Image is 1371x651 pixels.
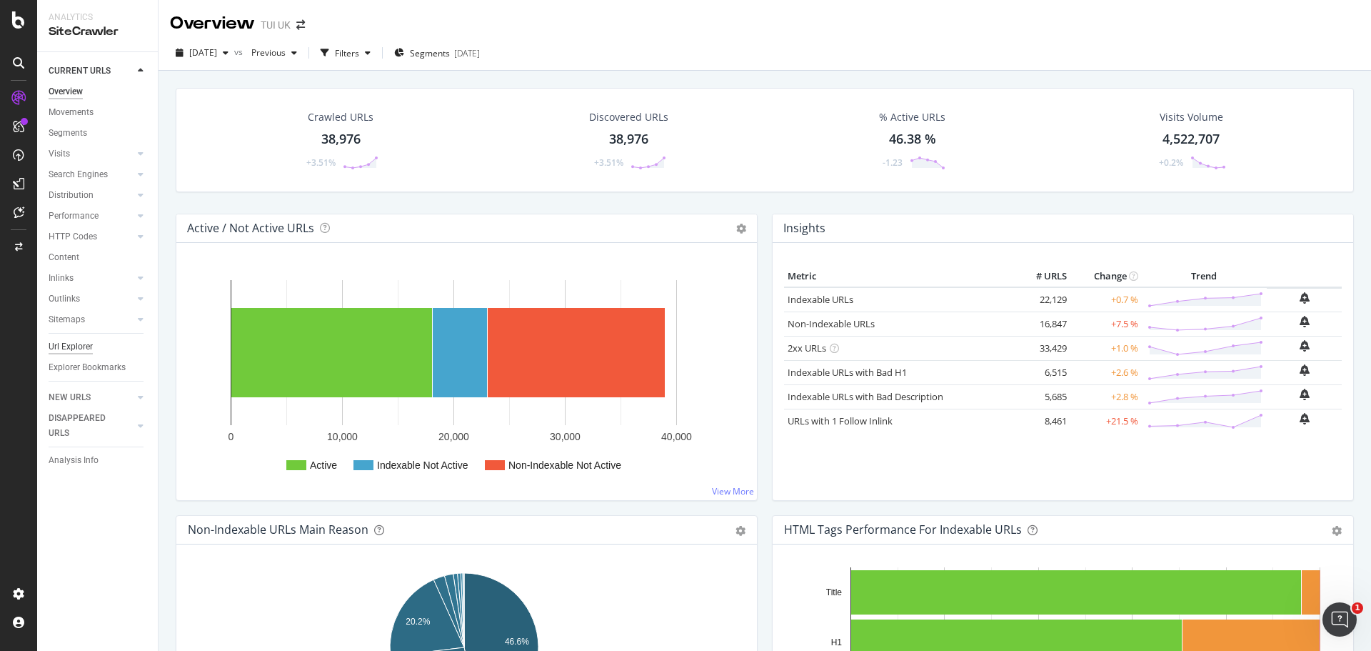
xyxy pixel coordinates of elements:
[1300,316,1310,327] div: bell-plus
[228,431,234,442] text: 0
[1070,287,1142,312] td: +0.7 %
[1300,340,1310,352] div: bell-plus
[788,293,853,306] a: Indexable URLs
[306,156,336,169] div: +3.51%
[388,41,486,64] button: Segments[DATE]
[889,130,936,149] div: 46.38 %
[49,84,83,99] div: Overview
[170,11,255,36] div: Overview
[296,20,305,30] div: arrow-right-arrow-left
[310,459,337,471] text: Active
[1013,360,1070,384] td: 6,515
[49,250,148,265] a: Content
[1070,360,1142,384] td: +2.6 %
[49,146,70,161] div: Visits
[49,126,87,141] div: Segments
[783,219,825,238] h4: Insights
[49,229,134,244] a: HTTP Codes
[49,84,148,99] a: Overview
[261,18,291,32] div: TUI UK
[49,360,126,375] div: Explorer Bookmarks
[1013,384,1070,409] td: 5,685
[788,414,893,427] a: URLs with 1 Follow Inlink
[609,130,648,149] div: 38,976
[49,167,108,182] div: Search Engines
[49,167,134,182] a: Search Engines
[1013,336,1070,360] td: 33,429
[49,453,148,468] a: Analysis Info
[49,390,134,405] a: NEW URLS
[1142,266,1267,287] th: Trend
[1160,110,1223,124] div: Visits Volume
[49,312,134,327] a: Sitemaps
[49,126,148,141] a: Segments
[189,46,217,59] span: 2025 Oct. 6th
[377,459,468,471] text: Indexable Not Active
[49,453,99,468] div: Analysis Info
[826,587,843,597] text: Title
[49,209,99,224] div: Performance
[49,250,79,265] div: Content
[49,64,134,79] a: CURRENT URLS
[49,411,121,441] div: DISAPPEARED URLS
[550,431,581,442] text: 30,000
[49,188,134,203] a: Distribution
[49,209,134,224] a: Performance
[661,431,692,442] text: 40,000
[1162,130,1220,149] div: 4,522,707
[883,156,903,169] div: -1.23
[788,390,943,403] a: Indexable URLs with Bad Description
[335,47,359,59] div: Filters
[1300,389,1310,400] div: bell-plus
[49,271,134,286] a: Inlinks
[1352,602,1363,614] span: 1
[49,390,91,405] div: NEW URLS
[1070,312,1142,336] td: +7.5 %
[188,522,368,537] div: Non-Indexable URLs Main Reason
[49,312,85,327] div: Sitemaps
[1159,156,1183,169] div: +0.2%
[315,41,376,64] button: Filters
[406,617,430,627] text: 20.2%
[188,266,745,489] div: A chart.
[1013,287,1070,312] td: 22,129
[438,431,469,442] text: 20,000
[505,637,529,647] text: 46.6%
[410,47,450,59] span: Segments
[49,339,148,354] a: Url Explorer
[454,47,480,59] div: [DATE]
[234,46,246,58] span: vs
[321,130,361,149] div: 38,976
[308,110,373,124] div: Crawled URLs
[246,41,303,64] button: Previous
[49,292,80,307] div: Outlinks
[712,485,754,497] a: View More
[49,105,148,120] a: Movements
[1070,336,1142,360] td: +1.0 %
[1322,602,1357,637] iframe: Intercom live chat
[49,188,94,203] div: Distribution
[49,64,111,79] div: CURRENT URLS
[735,526,745,536] div: gear
[49,229,97,244] div: HTTP Codes
[1070,266,1142,287] th: Change
[788,366,907,379] a: Indexable URLs with Bad H1
[1070,409,1142,433] td: +21.5 %
[49,105,94,120] div: Movements
[1070,384,1142,409] td: +2.8 %
[246,46,286,59] span: Previous
[589,110,668,124] div: Discovered URLs
[788,317,875,330] a: Non-Indexable URLs
[49,271,74,286] div: Inlinks
[831,637,843,647] text: H1
[784,522,1022,537] div: HTML Tags Performance for Indexable URLs
[327,431,358,442] text: 10,000
[49,339,93,354] div: Url Explorer
[508,459,621,471] text: Non-Indexable Not Active
[594,156,623,169] div: +3.51%
[788,342,826,354] a: 2xx URLs
[1013,266,1070,287] th: # URLS
[49,292,134,307] a: Outlinks
[187,219,314,238] h4: Active / Not Active URLs
[736,224,746,234] i: Options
